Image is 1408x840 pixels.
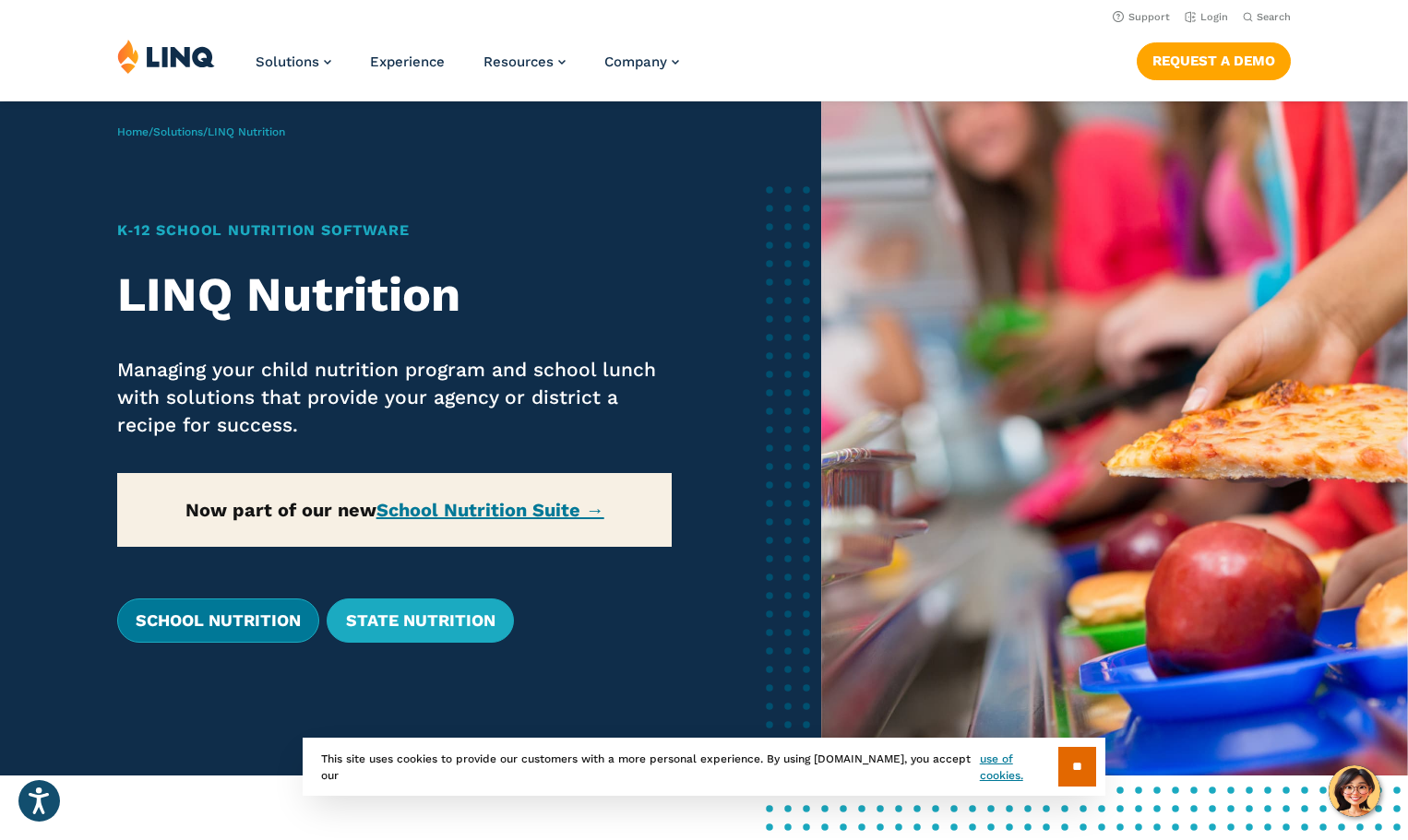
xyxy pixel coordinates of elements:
a: Company [604,53,679,70]
span: Resources [483,53,554,70]
a: Solutions [153,125,203,138]
strong: Now part of our new [185,499,604,521]
a: use of cookies. [980,751,1058,784]
span: Search [1257,11,1291,23]
span: / / [117,125,285,138]
a: School Nutrition Suite → [376,499,604,521]
img: Nutrition Overview Banner [821,101,1408,775]
span: LINQ Nutrition [208,125,285,138]
a: State Nutrition [327,598,513,643]
a: School Nutrition [117,598,319,643]
span: Solutions [256,53,319,70]
button: Open Search Bar [1243,10,1291,24]
nav: Primary Navigation [256,39,679,100]
nav: Button Navigation [1137,39,1291,79]
a: Resources [483,53,566,70]
a: Experience [370,53,445,70]
div: This site uses cookies to provide our customers with a more personal experience. By using [DOMAIN... [303,738,1105,796]
a: Solutions [256,53,331,70]
button: Hello, have a question? Let’s chat. [1329,765,1380,817]
strong: LINQ Nutrition [117,266,460,323]
img: LINQ | K‑12 Software [117,39,215,74]
span: Company [604,53,667,70]
a: Support [1113,11,1170,23]
a: Login [1185,11,1228,23]
a: Request a Demo [1137,42,1291,79]
a: Home [117,125,149,138]
p: Managing your child nutrition program and school lunch with solutions that provide your agency or... [117,356,672,439]
h1: K‑12 School Nutrition Software [117,219,672,242]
